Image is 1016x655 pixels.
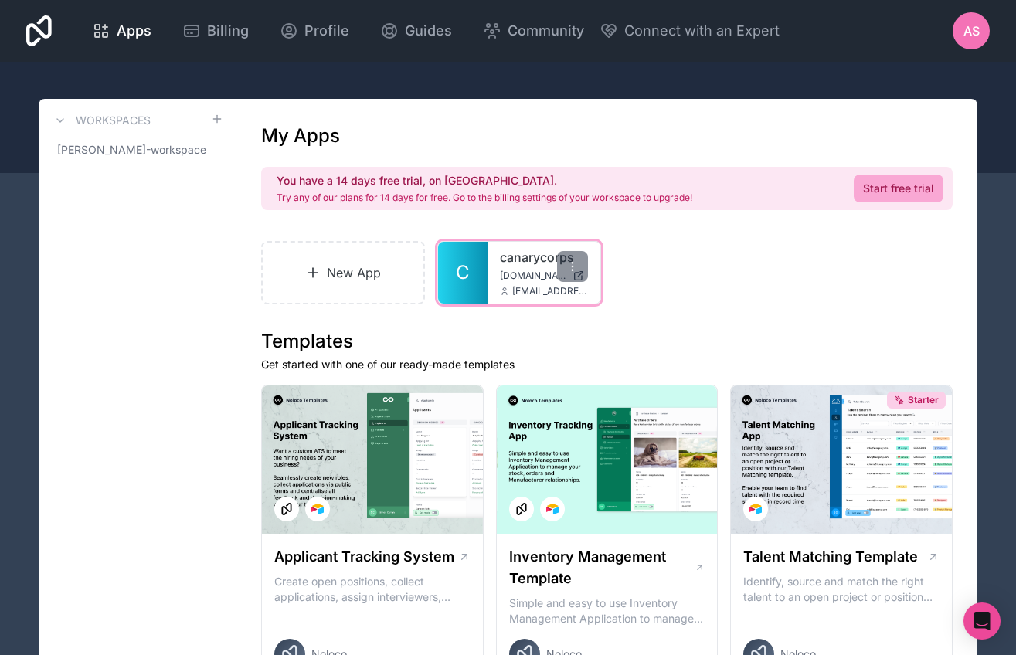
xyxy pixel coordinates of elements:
h1: Templates [261,329,953,354]
span: Guides [405,20,452,42]
h1: Inventory Management Template [509,546,695,589]
a: canarycorps [500,248,588,266]
a: Profile [267,14,362,48]
a: Guides [368,14,464,48]
p: Identify, source and match the right talent to an open project or position with our Talent Matchi... [743,574,940,605]
a: Start free trial [854,175,943,202]
a: Community [471,14,596,48]
img: Airtable Logo [546,503,559,515]
p: Create open positions, collect applications, assign interviewers, centralise candidate feedback a... [274,574,471,605]
span: C [456,260,470,285]
span: Billing [207,20,249,42]
a: Apps [80,14,164,48]
a: [DOMAIN_NAME] [500,270,588,282]
a: Workspaces [51,111,151,130]
span: AS [963,22,980,40]
img: Airtable Logo [311,503,324,515]
a: [PERSON_NAME]-workspace [51,136,223,164]
img: Airtable Logo [749,503,762,515]
span: [EMAIL_ADDRESS][DOMAIN_NAME] [512,285,588,297]
span: Community [508,20,584,42]
h1: Talent Matching Template [743,546,918,568]
p: Get started with one of our ready-made templates [261,357,953,372]
h1: My Apps [261,124,340,148]
h3: Workspaces [76,113,151,128]
a: New App [261,241,425,304]
button: Connect with an Expert [600,20,780,42]
span: Profile [304,20,349,42]
span: Connect with an Expert [624,20,780,42]
p: Simple and easy to use Inventory Management Application to manage your stock, orders and Manufact... [509,596,705,626]
span: [DOMAIN_NAME] [500,270,566,282]
span: Starter [908,394,939,406]
p: Try any of our plans for 14 days for free. Go to the billing settings of your workspace to upgrade! [277,192,692,204]
span: Apps [117,20,151,42]
span: [PERSON_NAME]-workspace [57,142,206,158]
h2: You have a 14 days free trial, on [GEOGRAPHIC_DATA]. [277,173,692,188]
div: Open Intercom Messenger [963,602,1001,640]
h1: Applicant Tracking System [274,546,454,568]
a: C [438,242,488,304]
a: Billing [170,14,261,48]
